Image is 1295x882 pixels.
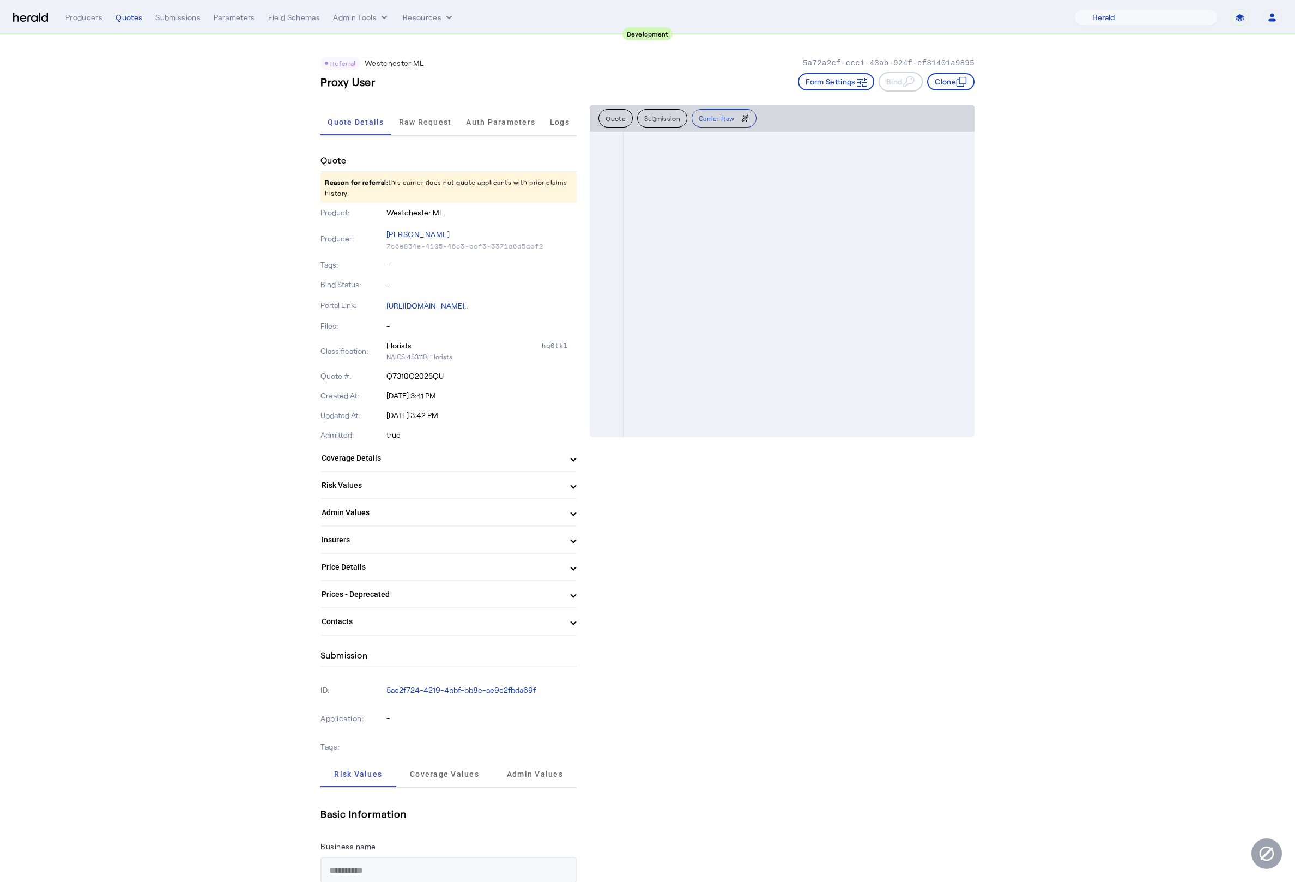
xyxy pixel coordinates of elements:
[879,72,923,92] button: Bind
[334,770,382,778] span: Risk Values
[320,390,384,401] p: Created At:
[322,589,562,600] mat-panel-title: Prices - Deprecated
[403,12,455,23] button: Resources dropdown menu
[320,259,384,270] p: Tags:
[550,118,570,126] span: Logs
[410,770,479,778] span: Coverage Values
[268,12,320,23] div: Field Schemas
[155,12,201,23] div: Submissions
[320,346,384,357] p: Classification:
[386,390,577,401] p: [DATE] 3:41 PM
[320,554,577,580] mat-expansion-panel-header: Price Details
[325,178,388,186] span: Reason for referral:
[322,480,562,491] mat-panel-title: Risk Values
[320,410,384,421] p: Updated At:
[386,430,577,440] p: true
[320,207,384,218] p: Product:
[333,12,390,23] button: internal dropdown menu
[65,12,102,23] div: Producers
[386,242,577,251] p: 7c6e854e-4105-46c3-bcf3-3371a6d5acf2
[116,12,142,23] div: Quotes
[330,59,356,67] span: Referral
[386,410,577,421] p: [DATE] 3:42 PM
[320,154,346,167] h4: Quote
[320,371,384,382] p: Quote #:
[320,430,384,440] p: Admitted:
[507,770,563,778] span: Admin Values
[320,608,577,635] mat-expansion-panel-header: Contacts
[320,279,384,290] p: Bind Status:
[320,682,384,698] p: ID:
[386,207,577,218] p: Westchester ML
[320,74,375,89] h3: Proxy User
[320,649,367,662] h4: Submission
[328,118,384,126] span: Quote Details
[320,172,577,203] p: this carrier does not quote applicants with prior claims history.
[320,527,577,553] mat-expansion-panel-header: Insurers
[386,685,577,696] p: 5ae2f724-4219-4bbf-bb8e-ae9e2fbda69f
[320,321,384,331] p: Files:
[798,73,874,90] button: Form Settings
[590,132,975,437] herald-code-block: quote
[542,340,577,351] div: hq0tkl
[803,58,975,69] p: 5a72a2cf-ccc1-43ab-924f-ef81401a9895
[466,118,535,126] span: Auth Parameters
[320,739,384,754] p: Tags:
[386,340,412,351] div: Florists
[622,27,673,40] div: Development
[386,259,577,270] p: -
[320,300,384,311] p: Portal Link:
[320,445,577,471] mat-expansion-panel-header: Coverage Details
[13,13,48,23] img: Herald Logo
[320,581,577,607] mat-expansion-panel-header: Prices - Deprecated
[386,227,577,242] p: [PERSON_NAME]
[637,109,687,128] button: Submission
[320,711,384,726] p: Application:
[322,507,562,518] mat-panel-title: Admin Values
[386,321,577,331] p: -
[320,472,577,498] mat-expansion-panel-header: Risk Values
[320,499,577,525] mat-expansion-panel-header: Admin Values
[386,351,577,362] p: NAICS 453110: Florists
[320,806,577,822] h5: Basic Information
[598,109,633,128] button: Quote
[320,233,384,244] p: Producer:
[365,58,424,69] p: Westchester ML
[699,115,734,122] span: Carrier Raw
[399,118,452,126] span: Raw Request
[386,371,577,382] p: Q7310Q2025QU
[927,73,975,90] button: Clone
[386,713,577,724] p: -
[322,452,562,464] mat-panel-title: Coverage Details
[692,109,757,128] button: Carrier Raw
[322,616,562,627] mat-panel-title: Contacts
[320,842,376,851] label: Business name
[386,279,577,290] p: -
[322,561,562,573] mat-panel-title: Price Details
[214,12,255,23] div: Parameters
[386,301,468,310] a: [URL][DOMAIN_NAME]..
[322,534,562,546] mat-panel-title: Insurers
